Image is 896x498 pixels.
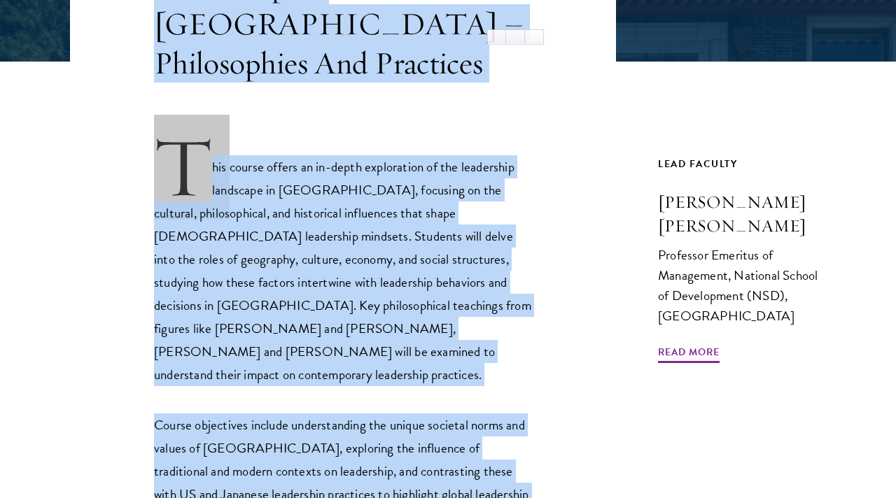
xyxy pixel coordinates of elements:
[658,343,720,365] span: Read More
[658,190,826,238] h3: [PERSON_NAME] [PERSON_NAME]
[506,29,525,45] a: Highlight & Sticky note
[154,135,532,387] p: This course offers an in-depth exploration of the leadership landscape in [GEOGRAPHIC_DATA], focu...
[658,155,826,353] a: Lead Faculty [PERSON_NAME] [PERSON_NAME] Professor Emeritus of Management, National School of Dev...
[658,245,826,326] div: Professor Emeritus of Management, National School of Development (NSD), [GEOGRAPHIC_DATA]
[487,29,506,45] a: Highlight
[658,155,826,173] div: Lead Faculty
[525,29,544,45] a: Search in Google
